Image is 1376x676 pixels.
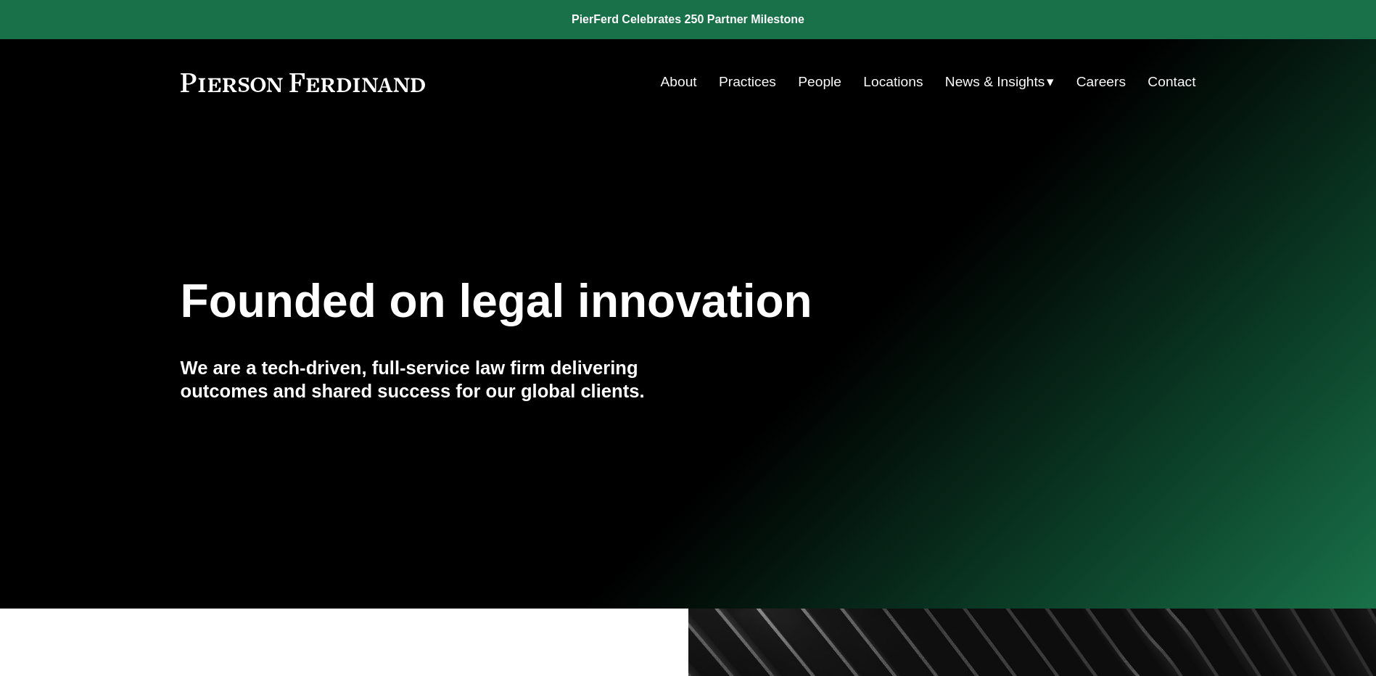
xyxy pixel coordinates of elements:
a: Practices [719,68,776,96]
span: News & Insights [945,70,1045,95]
a: About [661,68,697,96]
h4: We are a tech-driven, full-service law firm delivering outcomes and shared success for our global... [181,356,688,403]
a: folder dropdown [945,68,1055,96]
a: Locations [863,68,923,96]
a: People [798,68,841,96]
a: Careers [1076,68,1126,96]
a: Contact [1148,68,1195,96]
h1: Founded on legal innovation [181,275,1027,328]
